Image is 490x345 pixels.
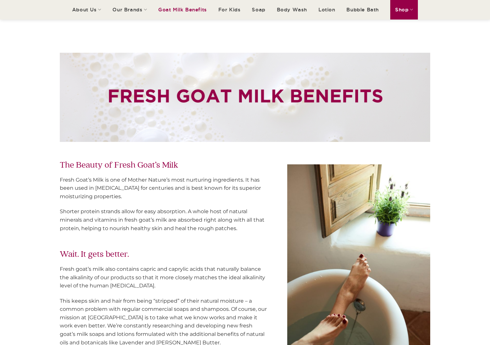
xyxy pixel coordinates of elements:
[60,176,268,201] p: Fresh Goat’s Milk is one of Mother Nature’s most nurturing ingredients. It has been used in [MEDI...
[60,249,129,260] span: Wait. It gets better.
[252,1,265,19] a: Soap
[346,1,379,19] a: Bubble Bath
[60,265,268,290] p: Fresh goat’s milk also contains capric and caprylic acids that naturally balance the alkalinity o...
[60,160,178,171] span: The Beauty of Fresh Goat’s Milk
[277,1,307,19] a: Body Wash
[218,1,241,19] a: For Kids
[318,1,335,19] a: Lotion
[158,1,207,19] a: Goat Milk Benefits
[60,207,268,232] p: Shorter protein strands allow for easy absorption. A whole host of natural minerals and vitamins ...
